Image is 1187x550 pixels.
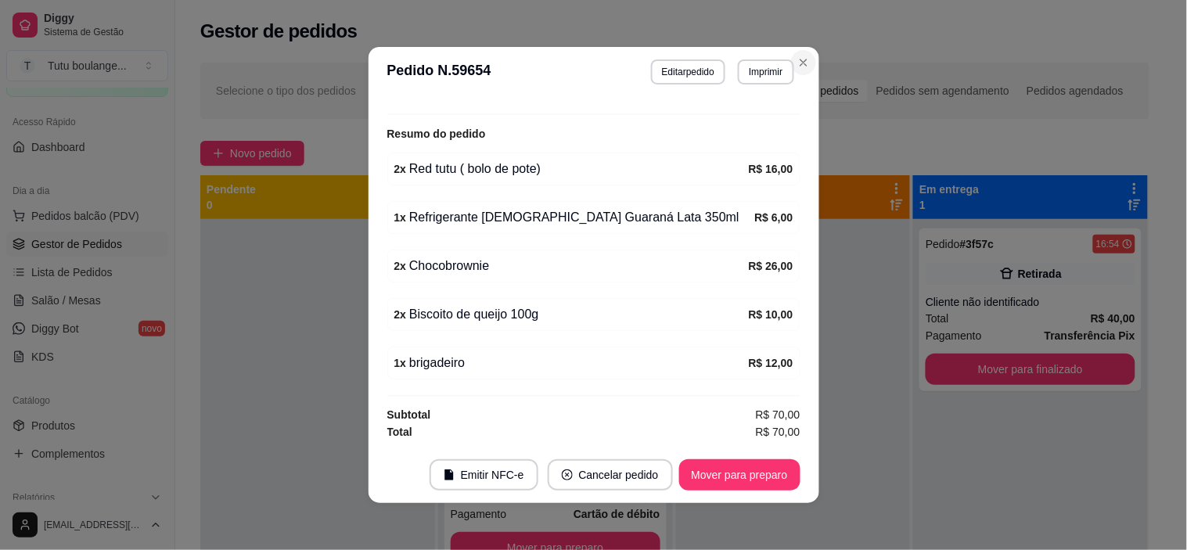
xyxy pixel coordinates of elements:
strong: R$ 26,00 [749,260,793,272]
strong: R$ 10,00 [749,308,793,321]
strong: Subtotal [387,408,431,421]
strong: R$ 12,00 [749,357,793,369]
span: R$ 70,00 [756,406,800,423]
button: Mover para preparo [679,459,800,491]
button: fileEmitir NFC-e [430,459,538,491]
strong: R$ 16,00 [749,163,793,175]
div: Biscoito de queijo 100g [394,305,749,324]
strong: 1 x [394,211,407,224]
strong: Total [387,426,412,438]
span: close-circle [562,469,573,480]
button: Close [791,50,816,75]
span: file [444,469,455,480]
button: close-circleCancelar pedido [548,459,673,491]
strong: Resumo do pedido [387,128,486,140]
strong: 2 x [394,308,407,321]
div: brigadeiro [394,354,749,372]
h3: Pedido N. 59654 [387,59,491,84]
button: Imprimir [738,59,793,84]
div: Red tutu ( bolo de pote) [394,160,749,178]
strong: R$ 6,00 [754,211,793,224]
button: Editarpedido [651,59,725,84]
div: Refrigerante [DEMOGRAPHIC_DATA] Guaraná Lata 350ml [394,208,755,227]
span: R$ 70,00 [756,423,800,440]
strong: 2 x [394,163,407,175]
strong: 2 x [394,260,407,272]
div: Chocobrownie [394,257,749,275]
strong: 1 x [394,357,407,369]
